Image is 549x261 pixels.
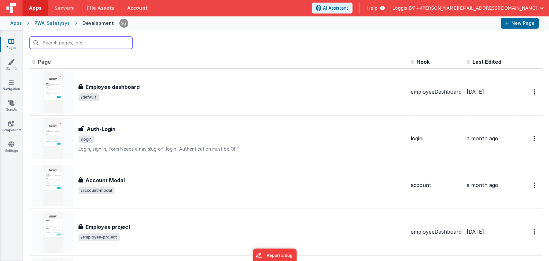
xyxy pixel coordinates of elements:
div: Development [82,20,114,26]
div: Apps [10,20,22,26]
span: Loggix BV — [392,5,421,11]
span: Help [367,5,378,11]
div: PWA_Safetysys [34,20,70,26]
span: Hook [416,59,430,65]
button: AI Assistant [312,3,352,14]
span: /account-modal [78,187,114,194]
h3: Account Modal [86,176,125,184]
button: Options [530,132,540,145]
span: [DATE] [467,228,484,235]
span: Page [38,59,51,65]
h3: Auth-Login [87,125,115,133]
span: /login [78,135,94,143]
button: Loggix BV — [PERSON_NAME][EMAIL_ADDRESS][DOMAIN_NAME] [392,5,544,11]
span: AI Assistant [323,5,348,11]
input: Search pages, id's ... [30,37,133,49]
p: Login, sign in, form Needs a nav slug of `login` Authentication must be OFF [78,146,406,152]
div: employeeDashboard [411,88,462,96]
div: account [411,182,462,189]
span: File Assets [87,5,114,11]
button: Options [530,85,540,98]
h3: Employee project [86,223,131,231]
span: a month ago [467,182,498,188]
span: [PERSON_NAME][EMAIL_ADDRESS][DOMAIN_NAME] [421,5,537,11]
span: [DATE] [467,89,484,95]
span: /default [78,93,99,101]
span: a month ago [467,135,498,142]
h3: Employee dashboard [86,83,140,91]
span: Last Edited [472,59,501,65]
span: Servers [54,5,74,11]
button: Options [530,179,540,192]
div: employeeDashboard [411,228,462,236]
span: Apps [29,5,41,11]
div: login [411,135,462,142]
img: 385c22c1e7ebf23f884cbf6fb2c72b80 [119,19,128,28]
span: /employee-project [78,233,120,241]
button: New Page [501,18,539,29]
button: Options [530,225,540,238]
